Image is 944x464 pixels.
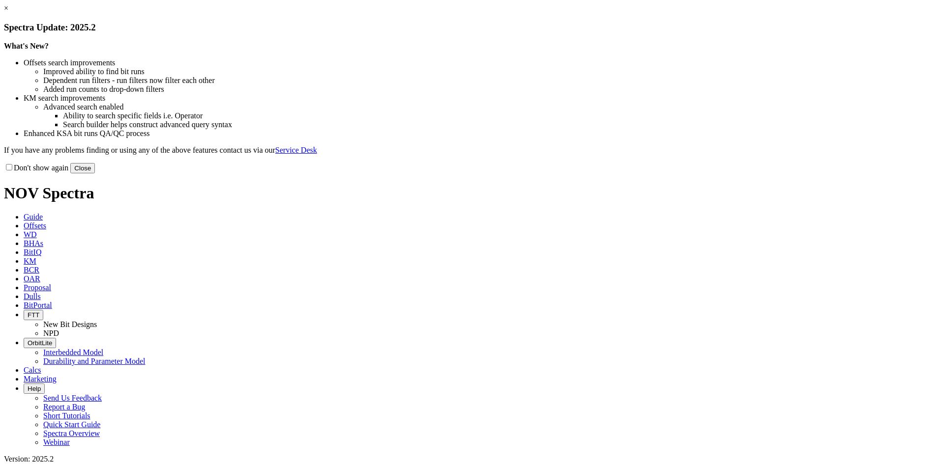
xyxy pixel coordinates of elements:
span: FTT [28,311,39,319]
p: If you have any problems finding or using any of the above features contact us via our [4,146,940,155]
span: OAR [24,274,40,283]
li: Offsets search improvements [24,58,940,67]
a: NPD [43,329,59,337]
a: Interbedded Model [43,348,103,356]
a: Send Us Feedback [43,394,102,402]
li: Ability to search specific fields i.e. Operator [63,111,940,120]
span: KM [24,257,36,265]
span: Proposal [24,283,51,292]
span: BCR [24,266,39,274]
a: New Bit Designs [43,320,97,328]
strong: What's New? [4,42,49,50]
span: BitPortal [24,301,52,309]
li: KM search improvements [24,94,940,103]
span: BHAs [24,239,43,247]
button: Close [70,163,95,173]
span: Calcs [24,366,41,374]
a: Report a Bug [43,403,85,411]
span: WD [24,230,37,239]
span: BitIQ [24,248,41,256]
h1: NOV Spectra [4,184,940,202]
div: Version: 2025.2 [4,455,940,464]
a: Durability and Parameter Model [43,357,146,365]
input: Don't show again [6,164,12,170]
a: Short Tutorials [43,411,90,420]
span: OrbitLite [28,339,52,347]
span: Help [28,385,41,392]
li: Added run counts to drop-down filters [43,85,940,94]
span: Marketing [24,375,57,383]
span: Dulls [24,292,41,300]
a: × [4,4,8,12]
li: Advanced search enabled [43,103,940,111]
a: Spectra Overview [43,429,100,437]
li: Improved ability to find bit runs [43,67,940,76]
h3: Spectra Update: 2025.2 [4,22,940,33]
li: Dependent run filters - run filters now filter each other [43,76,940,85]
span: Offsets [24,221,46,230]
a: Service Desk [275,146,317,154]
a: Webinar [43,438,70,446]
span: Guide [24,213,43,221]
li: Enhanced KSA bit runs QA/QC process [24,129,940,138]
li: Search builder helps construct advanced query syntax [63,120,940,129]
label: Don't show again [4,164,68,172]
a: Quick Start Guide [43,420,100,429]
